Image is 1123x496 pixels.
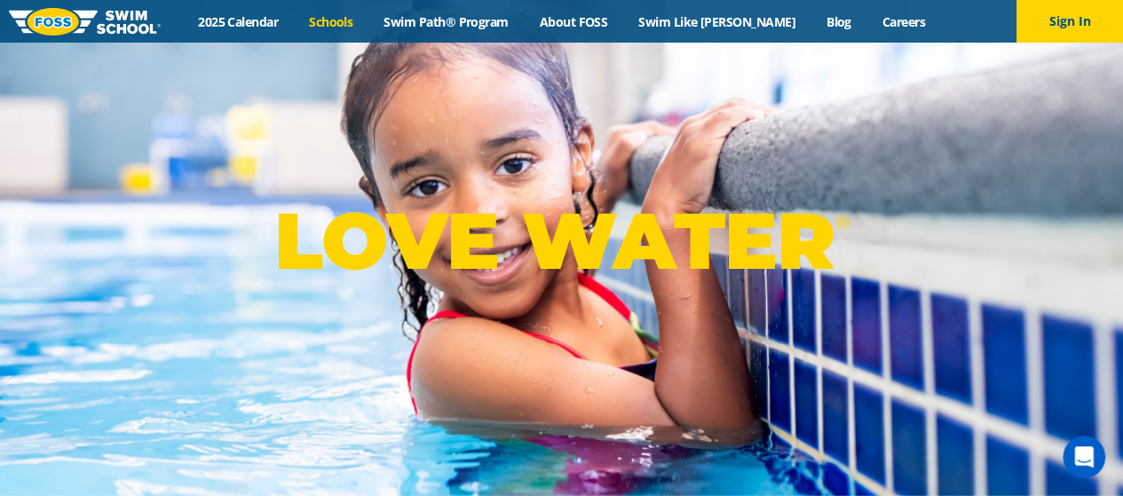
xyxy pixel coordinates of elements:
a: 2025 Calendar [183,13,294,30]
iframe: Intercom live chat [1063,436,1105,478]
img: FOSS Swim School Logo [9,8,161,35]
a: Careers [866,13,940,30]
p: LOVE WATER [274,193,849,288]
sup: ® [834,211,849,233]
a: Swim Like [PERSON_NAME] [623,13,811,30]
a: Schools [294,13,368,30]
a: Blog [811,13,866,30]
a: Swim Path® Program [368,13,524,30]
a: About FOSS [524,13,623,30]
